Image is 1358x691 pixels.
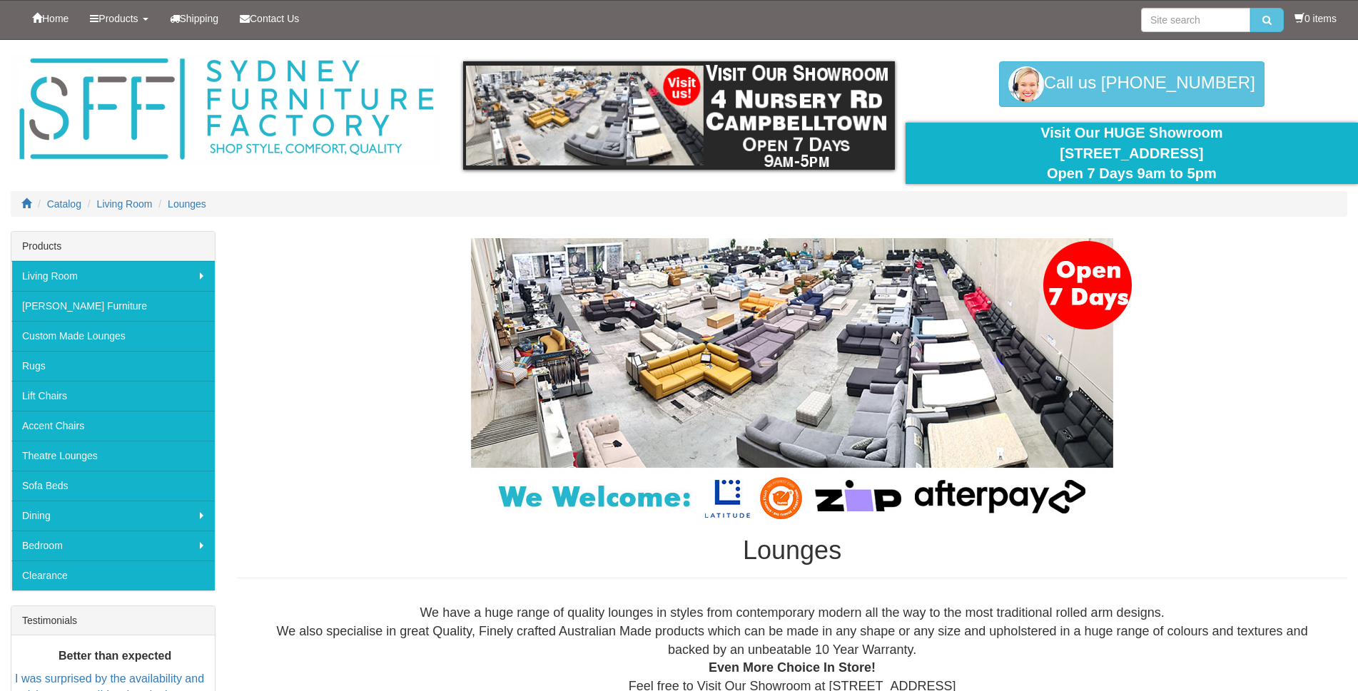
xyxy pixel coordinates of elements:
[79,1,158,36] a: Products
[11,411,215,441] a: Accent Chairs
[11,321,215,351] a: Custom Made Lounges
[435,238,1149,522] img: Lounges
[59,650,171,662] b: Better than expected
[21,1,79,36] a: Home
[709,660,876,675] b: Even More Choice In Store!
[159,1,230,36] a: Shipping
[11,501,215,531] a: Dining
[1141,8,1250,32] input: Site search
[11,261,215,291] a: Living Room
[11,291,215,321] a: [PERSON_NAME] Furniture
[11,441,215,471] a: Theatre Lounges
[11,531,215,561] a: Bedroom
[229,1,310,36] a: Contact Us
[12,54,440,165] img: Sydney Furniture Factory
[97,198,153,210] a: Living Room
[11,381,215,411] a: Lift Chairs
[250,13,299,24] span: Contact Us
[180,13,219,24] span: Shipping
[168,198,206,210] a: Lounges
[1294,11,1337,26] li: 0 items
[916,123,1347,184] div: Visit Our HUGE Showroom [STREET_ADDRESS] Open 7 Days 9am to 5pm
[11,606,215,635] div: Testimonials
[463,61,894,170] img: showroom.gif
[11,232,215,261] div: Products
[98,13,138,24] span: Products
[42,13,69,24] span: Home
[11,471,215,501] a: Sofa Beds
[47,198,81,210] a: Catalog
[237,536,1347,565] h1: Lounges
[11,561,215,590] a: Clearance
[11,351,215,381] a: Rugs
